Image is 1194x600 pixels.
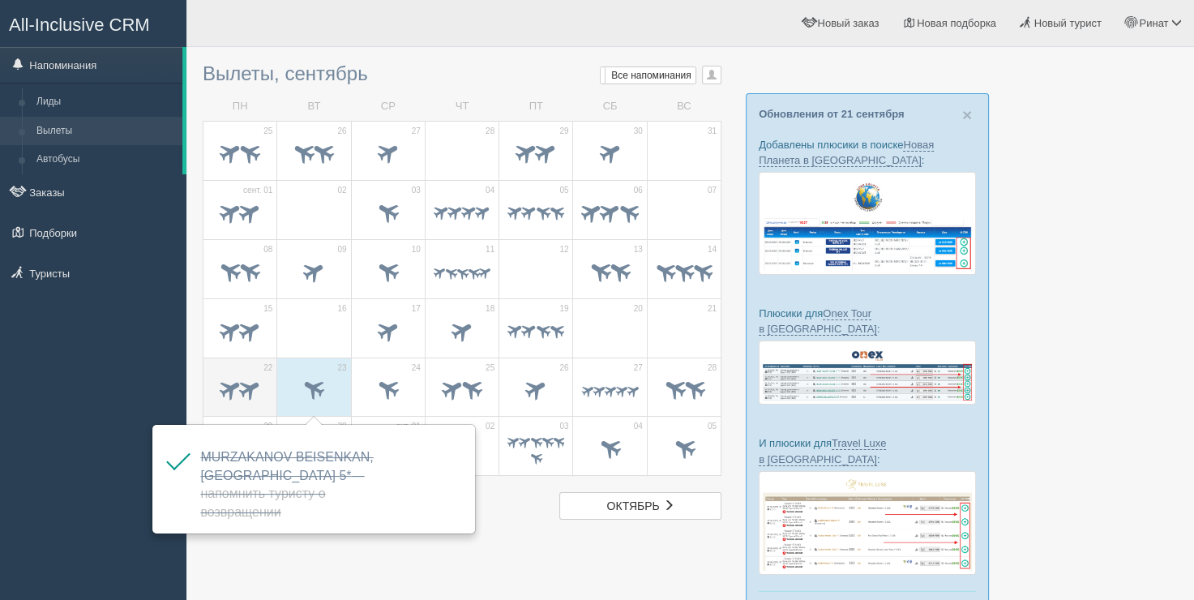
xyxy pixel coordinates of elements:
[337,126,346,137] span: 26
[1,1,186,45] a: All-Inclusive CRM
[277,92,351,121] td: ВТ
[573,92,647,121] td: СБ
[759,137,976,168] p: Добавлены плюсики в поиске :
[29,117,182,146] a: Вылеты
[412,244,421,255] span: 10
[203,63,721,84] h3: Вылеты, сентябрь
[412,185,421,196] span: 03
[243,185,272,196] span: сент. 01
[263,126,272,137] span: 25
[559,303,568,315] span: 19
[499,92,573,121] td: ПТ
[559,126,568,137] span: 29
[29,145,182,174] a: Автобусы
[917,17,996,29] span: Новая подборка
[647,92,721,121] td: ВС
[708,362,717,374] span: 28
[759,471,976,576] img: travel-luxe-%D0%BF%D0%BE%D0%B4%D0%B1%D0%BE%D1%80%D0%BA%D0%B0-%D1%81%D1%80%D0%BC-%D0%B4%D0%BB%D1%8...
[759,341,976,405] img: onex-tour-proposal-crm-for-travel-agency.png
[634,126,643,137] span: 30
[486,362,494,374] span: 25
[759,172,976,274] img: new-planet-%D0%BF%D1%96%D0%B4%D0%B1%D1%96%D1%80%D0%BA%D0%B0-%D1%81%D1%80%D0%BC-%D0%B4%D0%BB%D1%8F...
[962,106,972,123] button: Close
[425,92,499,121] td: ЧТ
[486,421,494,432] span: 02
[396,421,421,432] span: окт. 01
[559,244,568,255] span: 12
[263,303,272,315] span: 15
[337,362,346,374] span: 23
[559,362,568,374] span: 26
[634,244,643,255] span: 13
[759,435,976,466] p: И плюсики для :
[759,306,976,336] p: Плюсики для :
[606,499,659,512] span: октябрь
[708,244,717,255] span: 14
[412,362,421,374] span: 24
[634,303,643,315] span: 20
[337,244,346,255] span: 09
[634,421,643,432] span: 04
[263,421,272,432] span: 29
[559,492,721,520] a: октябрь
[486,303,494,315] span: 18
[337,185,346,196] span: 02
[708,185,717,196] span: 07
[203,92,277,121] td: ПН
[962,105,972,124] span: ×
[708,303,717,315] span: 21
[759,108,904,120] a: Обновления от 21 сентября
[708,126,717,137] span: 31
[486,185,494,196] span: 04
[1034,17,1102,29] span: Новый турист
[708,421,717,432] span: 05
[200,469,364,520] span: — Напомнить туристу о возвращении
[634,362,643,374] span: 27
[611,70,691,81] span: Все напоминания
[263,244,272,255] span: 08
[29,88,182,117] a: Лиды
[337,303,346,315] span: 16
[486,244,494,255] span: 11
[200,450,373,520] a: MURZAKANOV BEISENKAN, [GEOGRAPHIC_DATA] 5*— Напомнить туристу о возвращении
[1139,17,1168,29] span: Ринат
[759,437,886,465] a: Travel Luxe в [GEOGRAPHIC_DATA]
[337,421,346,432] span: 30
[817,17,879,29] span: Новый заказ
[412,303,421,315] span: 17
[9,15,150,35] span: All-Inclusive CRM
[486,126,494,137] span: 28
[559,421,568,432] span: 03
[634,185,643,196] span: 06
[412,126,421,137] span: 27
[559,185,568,196] span: 05
[351,92,425,121] td: СР
[263,362,272,374] span: 22
[200,450,373,520] span: MURZAKANOV BEISENKAN, [GEOGRAPHIC_DATA] 5*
